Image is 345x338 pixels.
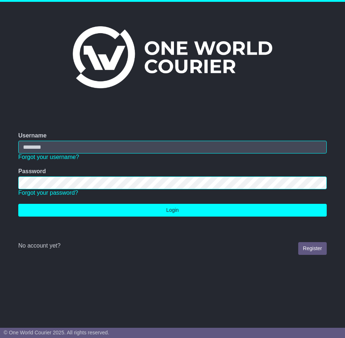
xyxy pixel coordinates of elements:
a: Forgot your password? [18,190,78,196]
button: Login [18,204,327,217]
a: Register [298,242,327,255]
label: Username [18,132,46,139]
label: Password [18,168,46,175]
a: Forgot your username? [18,154,79,160]
div: No account yet? [18,242,327,249]
img: One World [73,26,272,88]
span: © One World Courier 2025. All rights reserved. [4,330,109,335]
